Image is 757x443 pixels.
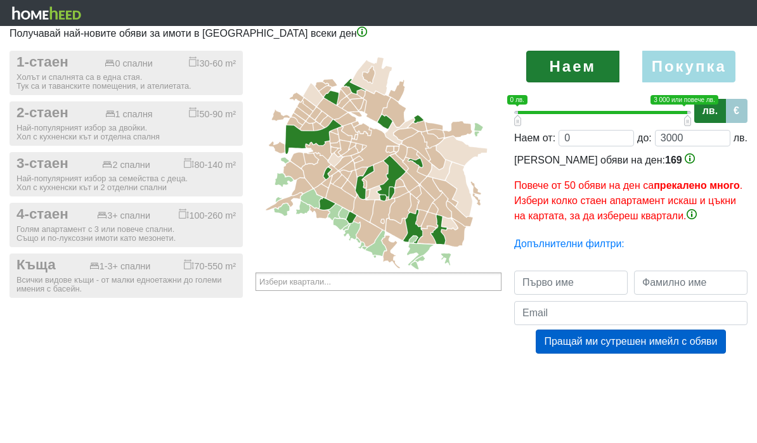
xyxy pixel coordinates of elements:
[16,54,68,71] span: 1-стаен
[10,26,747,41] p: Получавай най-новите обяви за имоти в [GEOGRAPHIC_DATA] всеки ден
[16,276,236,293] div: Всички видове къщи - от малки едноетажни до големи имения с басейн.
[536,330,725,354] button: Пращай ми сутрешен имейл с обяви
[514,131,555,146] div: Наем от:
[189,107,236,120] div: 50-90 m²
[97,210,150,221] div: 3+ спални
[514,301,747,325] input: Email
[734,131,747,146] div: лв.
[507,95,527,105] span: 0 лв.
[725,99,747,123] label: €
[16,206,68,223] span: 4-стаен
[105,58,152,69] div: 0 спални
[105,109,153,120] div: 1 спалня
[665,155,682,165] span: 169
[16,155,68,172] span: 3-стаен
[179,209,236,221] div: 100-260 m²
[685,153,695,164] img: info-3.png
[10,254,243,298] button: Къща 1-3+ спални 70-550 m² Всички видове къщи - от малки едноетажни до големи имения с басейн.
[514,271,628,295] input: Първо име
[10,51,243,95] button: 1-стаен 0 спални 30-60 m² Холът и спалнята са в една стая.Тук са и таванските помещения, и ателие...
[189,56,236,69] div: 30-60 m²
[10,203,243,247] button: 4-стаен 3+ спални 100-260 m² Голям апартамент с 3 или повече спални.Също и по-луксозни имоти като...
[16,73,236,91] div: Холът и спалнята са в една стая. Тук са и таванските помещения, и ателиетата.
[10,101,243,146] button: 2-стаен 1 спалня 50-90 m² Най-популярният избор за двойки.Хол с кухненски кът и отделна спалня
[184,158,236,170] div: 80-140 m²
[514,153,747,224] div: [PERSON_NAME] обяви на ден:
[357,27,367,37] img: info-3.png
[16,257,56,274] span: Къща
[654,180,739,191] b: прекалено много
[687,209,697,219] img: info-3.png
[89,261,151,272] div: 1-3+ спални
[650,95,718,105] span: 3 000 или повече лв.
[16,225,236,243] div: Голям апартамент с 3 или повече спални. Също и по-луксозни имоти като мезонети.
[102,160,150,170] div: 2 спални
[694,99,726,123] label: лв.
[184,259,236,272] div: 70-550 m²
[10,152,243,196] button: 3-стаен 2 спални 80-140 m² Най-популярният избор за семейства с деца.Хол с кухненски кът и 2 отде...
[16,174,236,192] div: Най-популярният избор за семейства с деца. Хол с кухненски кът и 2 отделни спални
[526,51,619,82] label: Наем
[514,238,624,249] a: Допълнителни филтри:
[514,178,747,224] p: Повече от 50 обяви на ден са . Избери колко стаен апартамент искаш и цъкни на картата, за да избе...
[634,271,747,295] input: Фамилно име
[16,105,68,122] span: 2-стаен
[16,124,236,141] div: Най-популярният избор за двойки. Хол с кухненски кът и отделна спалня
[642,51,735,82] label: Покупка
[637,131,652,146] div: до:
